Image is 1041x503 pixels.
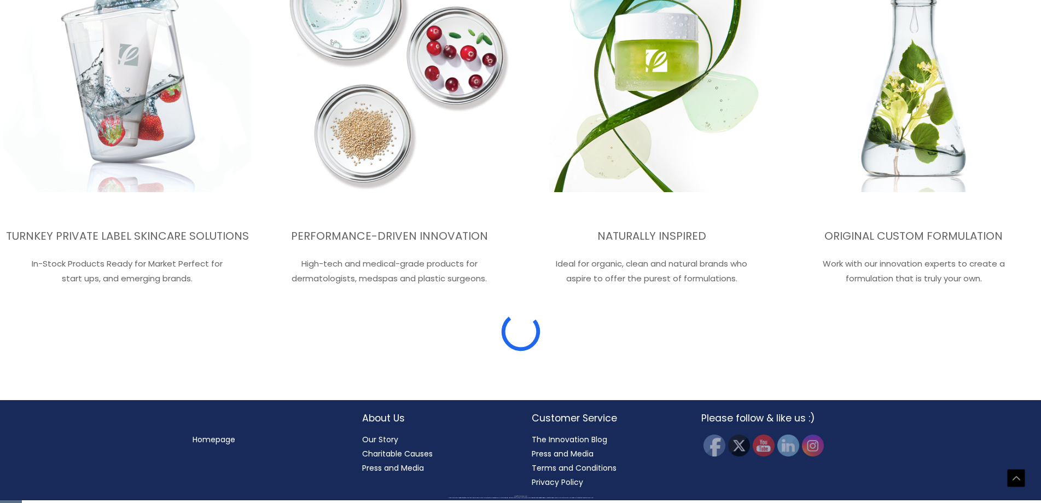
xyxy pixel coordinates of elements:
h3: NATURALLY INSPIRED [527,229,776,243]
img: Twitter [728,435,750,456]
a: Privacy Policy [532,477,583,488]
h3: ORIGINAL CUSTOM FORMULATION [789,229,1038,243]
a: Our Story [362,434,398,445]
h3: TURNKEY PRIVATE LABEL SKINCARE SOLUTIONS [3,229,252,243]
p: High-tech and medical-grade products for dermatologists, medspas and plastic surgeons. [265,256,514,287]
a: Charitable Causes [362,448,433,459]
h3: PERFORMANCE-DRIVEN INNOVATION [265,229,514,243]
div: All material on this Website, including design, text, images, logos and sounds, are owned by Cosm... [19,498,1022,499]
a: Homepage [193,434,235,445]
nav: About Us [362,432,510,475]
p: In-Stock Products Ready for Market Perfect for start ups, and emerging brands. [3,256,252,287]
p: Ideal for organic, clean and natural brands who aspire to offer the purest of formulations. [527,256,776,287]
h2: About Us [362,411,510,425]
h2: Customer Service [532,411,679,425]
nav: Menu [193,432,340,447]
nav: Customer Service [532,432,679,489]
a: Press and Media [362,462,424,473]
div: Copyright © 2025 [19,496,1022,497]
a: The Innovation Blog [532,434,607,445]
a: Press and Media [532,448,594,459]
img: Facebook [703,435,725,456]
h2: Please follow & like us :) [701,411,849,425]
p: Work with our innovation experts to create a formulation that is truly your own. [789,256,1038,287]
a: Terms and Conditions [532,462,617,473]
